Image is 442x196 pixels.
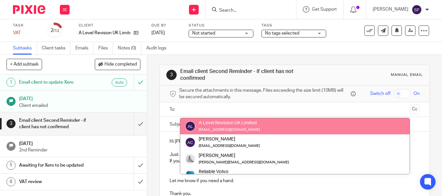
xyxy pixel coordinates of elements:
[312,7,337,12] span: Get Support
[185,121,195,131] img: svg%3E
[19,77,91,87] h1: Email client to update Xero
[13,23,39,28] label: Task
[261,23,326,28] label: Tags
[6,59,42,70] button: + Add subtask
[166,70,177,80] div: 3
[265,31,299,36] span: No tags selected
[98,42,113,55] a: Files
[105,62,137,67] span: Hide completed
[170,121,186,128] label: Subject:
[170,151,420,158] p: Just another gentle reminder that your VAT Return is due for payment and submission by [DATE].
[199,128,260,131] small: [EMAIL_ADDRESS][DOMAIN_NAME]
[42,42,71,55] a: Client tasks
[50,27,59,34] div: 2
[185,153,195,164] img: smiley%20circle%20sean.png
[19,177,91,187] h1: VAT review
[185,170,195,180] img: Diverso%20logo.png
[112,78,127,87] div: Auto
[6,177,16,186] div: 6
[6,78,16,87] div: 1
[79,30,130,36] p: A Level Revision UK Limited
[170,138,420,145] p: Hi [PERSON_NAME],
[199,160,289,164] small: [PERSON_NAME][EMAIL_ADDRESS][DOMAIN_NAME]
[13,42,37,55] a: Subtasks
[373,6,408,13] p: [PERSON_NAME]
[170,178,420,184] p: Let me know if you need a hand.
[19,102,141,109] p: Client emailed
[179,87,349,100] span: Secure the attachments in this message. Files exceeding the size limit (10MB) will be secured aut...
[6,119,16,128] div: 3
[414,90,420,97] span: On
[146,42,171,55] a: Audit logs
[391,72,423,77] div: Manual email
[170,106,177,113] label: To:
[53,29,59,33] small: /12
[19,147,141,153] p: 2nd Reminder
[19,139,141,147] h1: [DATE]
[13,5,45,14] img: Pixie
[185,137,195,148] img: svg%3E
[370,90,391,97] span: Switch off
[151,31,165,35] span: [DATE]
[410,105,420,114] button: Cc
[6,161,16,170] div: 5
[151,23,181,28] label: Due by
[170,158,420,164] p: If you could please let me know when Xero is updated, we'll confirm the amount due and submit for...
[189,23,253,28] label: Status
[19,160,91,170] h1: Awaiting for Xero to be updated
[199,152,289,159] div: [PERSON_NAME]
[412,5,422,15] img: svg%3E
[199,144,260,148] small: [EMAIL_ADDRESS][DOMAIN_NAME]
[218,8,277,14] input: Search
[199,169,289,175] div: Reliable Volvo
[180,68,308,82] h1: Email client Second Reminder - if client has not confirmed
[79,23,143,28] label: Client
[199,120,260,126] div: A Level Revision UK Limited
[95,59,140,70] button: Hide completed
[19,116,91,132] h1: Email client Second Reminder - if client has not confirmed
[192,31,215,36] span: Not started
[19,94,141,102] h1: [DATE]
[13,30,39,36] div: VAT
[118,42,141,55] a: Notes (0)
[75,42,94,55] a: Emails
[199,136,260,142] div: [PERSON_NAME]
